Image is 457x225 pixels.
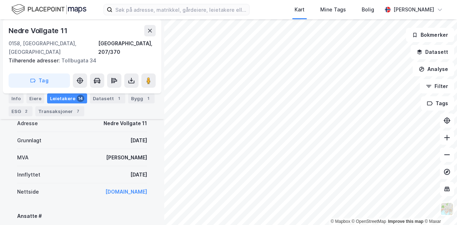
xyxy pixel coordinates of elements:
div: Info [9,93,24,103]
div: 2 [22,108,30,115]
div: Eiere [26,93,44,103]
div: Adresse [17,119,38,128]
div: Nedre Vollgate 11 [104,119,147,128]
div: Tollbugata 34 [9,56,150,65]
button: Tag [9,73,70,88]
div: Datasett [90,93,125,103]
button: Tags [421,96,454,111]
div: Transaksjoner [35,106,84,116]
a: Mapbox [331,219,350,224]
div: [PERSON_NAME] [106,153,147,162]
a: OpenStreetMap [352,219,386,224]
div: MVA [17,153,29,162]
div: Bolig [362,5,374,14]
div: [DATE] [130,170,147,179]
iframe: Chat Widget [421,191,457,225]
span: Tilhørende adresser: [9,57,61,63]
div: Nettside [17,188,39,196]
div: Innflyttet [17,170,40,179]
div: [PERSON_NAME] [393,5,434,14]
a: [DOMAIN_NAME] [105,189,147,195]
div: Bygg [128,93,155,103]
button: Datasett [411,45,454,59]
button: Filter [420,79,454,93]
a: Improve this map [388,219,423,224]
div: 1 [115,95,122,102]
div: 14 [77,95,84,102]
div: 1 [145,95,152,102]
div: [DATE] [130,136,147,145]
div: Leietakere [47,93,87,103]
input: Søk på adresse, matrikkel, gårdeiere, leietakere eller personer [112,4,249,15]
div: ESG [9,106,32,116]
img: logo.f888ab2527a4732fd821a326f86c7f29.svg [11,3,86,16]
div: Grunnlagt [17,136,41,145]
div: 7 [74,108,81,115]
div: [GEOGRAPHIC_DATA], 207/370 [98,39,156,56]
div: Ansatte # [17,212,147,220]
button: Analyse [413,62,454,76]
div: Nedre Vollgate 11 [9,25,69,36]
button: Bokmerker [406,28,454,42]
div: Mine Tags [320,5,346,14]
div: Kart [295,5,305,14]
div: 0158, [GEOGRAPHIC_DATA], [GEOGRAPHIC_DATA] [9,39,98,56]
